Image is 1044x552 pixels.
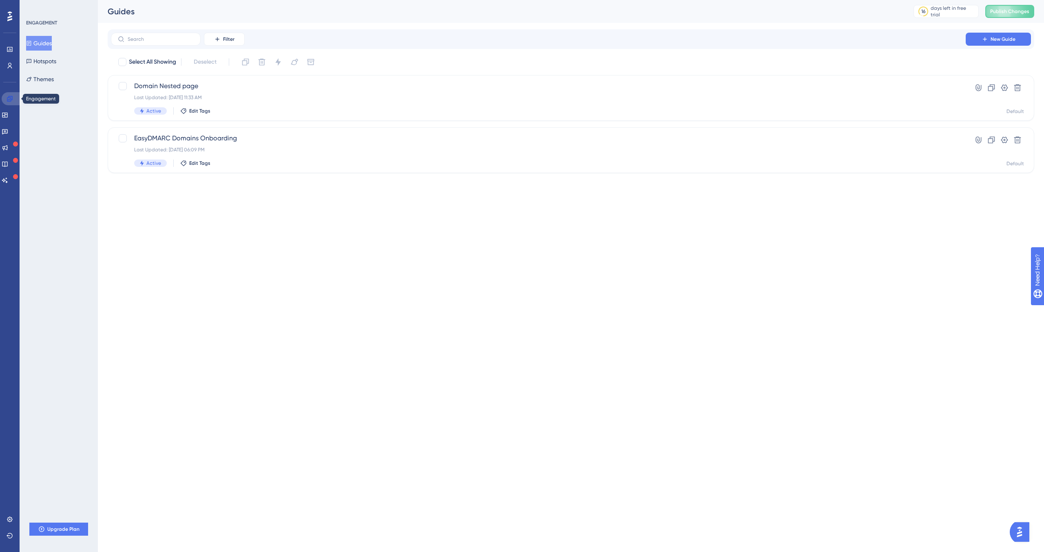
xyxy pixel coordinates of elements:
[134,81,942,91] span: Domain Nested page
[146,108,161,114] span: Active
[921,8,926,15] div: 16
[180,160,210,166] button: Edit Tags
[108,6,893,17] div: Guides
[204,33,245,46] button: Filter
[189,108,210,114] span: Edit Tags
[180,108,210,114] button: Edit Tags
[29,523,88,536] button: Upgrade Plan
[26,36,52,51] button: Guides
[931,5,976,18] div: days left in free trial
[47,526,80,532] span: Upgrade Plan
[146,160,161,166] span: Active
[194,57,217,67] span: Deselect
[134,146,942,153] div: Last Updated: [DATE] 06:09 PM
[134,133,942,143] span: EasyDMARC Domains Onboarding
[991,36,1015,42] span: New Guide
[134,94,942,101] div: Last Updated: [DATE] 11:33 AM
[990,8,1029,15] span: Publish Changes
[26,20,57,26] div: ENGAGEMENT
[26,54,56,69] button: Hotspots
[966,33,1031,46] button: New Guide
[26,72,54,86] button: Themes
[19,2,51,12] span: Need Help?
[1006,160,1024,167] div: Default
[985,5,1034,18] button: Publish Changes
[189,160,210,166] span: Edit Tags
[1006,108,1024,115] div: Default
[128,36,194,42] input: Search
[223,36,234,42] span: Filter
[129,57,176,67] span: Select All Showing
[186,55,224,69] button: Deselect
[1010,520,1034,544] iframe: UserGuiding AI Assistant Launcher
